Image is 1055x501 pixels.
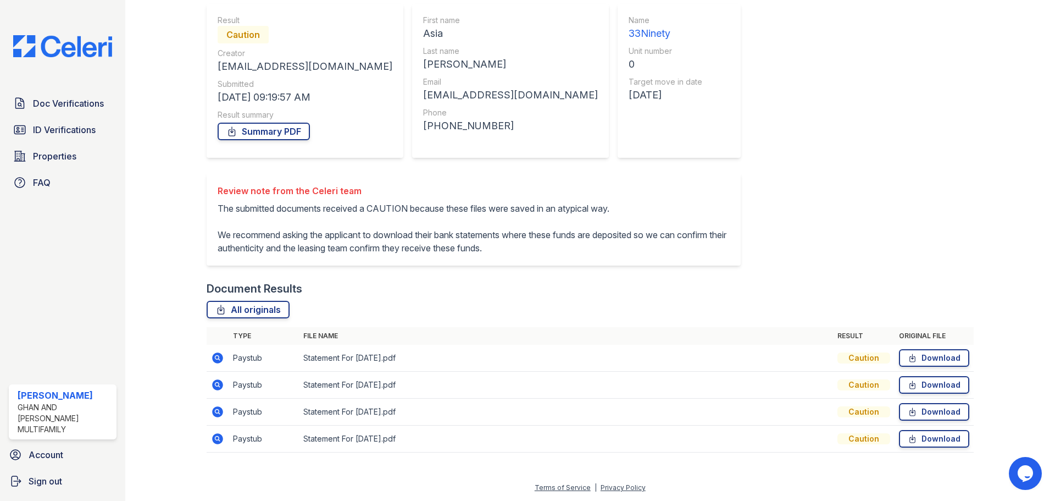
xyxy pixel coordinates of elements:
[33,123,96,136] span: ID Verifications
[218,59,392,74] div: [EMAIL_ADDRESS][DOMAIN_NAME]
[1009,457,1044,490] iframe: chat widget
[299,372,833,399] td: Statement For [DATE].pdf
[629,15,702,26] div: Name
[837,379,890,390] div: Caution
[837,406,890,417] div: Caution
[895,327,974,345] th: Original file
[899,403,969,421] a: Download
[535,483,591,492] a: Terms of Service
[423,107,598,118] div: Phone
[899,430,969,448] a: Download
[423,15,598,26] div: First name
[29,448,63,461] span: Account
[218,90,392,105] div: [DATE] 09:19:57 AM
[899,349,969,367] a: Download
[218,48,392,59] div: Creator
[837,433,890,444] div: Caution
[9,172,116,194] a: FAQ
[229,345,299,372] td: Paystub
[218,123,310,140] a: Summary PDF
[629,57,702,72] div: 0
[299,399,833,426] td: Statement For [DATE].pdf
[207,301,290,318] a: All originals
[4,444,121,466] a: Account
[629,87,702,103] div: [DATE]
[207,281,302,296] div: Document Results
[629,46,702,57] div: Unit number
[218,15,392,26] div: Result
[423,26,598,41] div: Asia
[33,150,76,163] span: Properties
[629,26,702,41] div: 33Ninety
[4,470,121,492] a: Sign out
[899,376,969,394] a: Download
[629,76,702,87] div: Target move in date
[9,119,116,141] a: ID Verifications
[229,327,299,345] th: Type
[423,46,598,57] div: Last name
[218,79,392,90] div: Submitted
[9,92,116,114] a: Doc Verifications
[423,118,598,134] div: [PHONE_NUMBER]
[229,372,299,399] td: Paystub
[29,475,62,488] span: Sign out
[218,109,392,120] div: Result summary
[218,184,730,197] div: Review note from the Celeri team
[299,345,833,372] td: Statement For [DATE].pdf
[423,57,598,72] div: [PERSON_NAME]
[601,483,646,492] a: Privacy Policy
[229,399,299,426] td: Paystub
[33,97,104,110] span: Doc Verifications
[423,76,598,87] div: Email
[218,202,730,255] p: The submitted documents received a CAUTION because these files were saved in an atypical way. We ...
[837,353,890,364] div: Caution
[833,327,895,345] th: Result
[33,176,51,189] span: FAQ
[9,145,116,167] a: Properties
[18,402,112,435] div: Ghan and [PERSON_NAME] Multifamily
[423,87,598,103] div: [EMAIL_ADDRESS][DOMAIN_NAME]
[229,426,299,453] td: Paystub
[218,26,269,43] div: Caution
[299,327,833,345] th: File name
[18,389,112,402] div: [PERSON_NAME]
[629,15,702,41] a: Name 33Ninety
[4,35,121,57] img: CE_Logo_Blue-a8612792a0a2168367f1c8372b55b34899dd931a85d93a1a3d3e32e68fde9ad4.png
[595,483,597,492] div: |
[299,426,833,453] td: Statement For [DATE].pdf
